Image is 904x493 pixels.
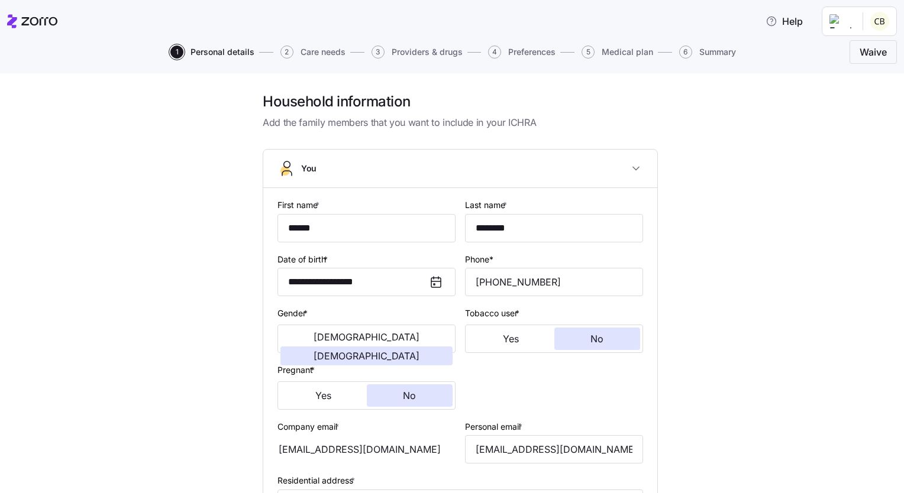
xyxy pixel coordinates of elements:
[301,48,346,56] span: Care needs
[263,92,658,111] h1: Household information
[679,46,736,59] button: 6Summary
[582,46,653,59] button: 5Medical plan
[465,199,509,212] label: Last name
[829,14,853,28] img: Employer logo
[850,40,897,64] button: Waive
[277,420,341,433] label: Company email
[280,46,346,59] button: 2Care needs
[602,48,653,56] span: Medical plan
[263,150,657,188] button: You
[590,334,603,343] span: No
[582,46,595,59] span: 5
[699,48,736,56] span: Summary
[315,391,331,400] span: Yes
[314,351,419,361] span: [DEMOGRAPHIC_DATA]
[263,115,658,130] span: Add the family members that you want to include in your ICHRA
[301,163,317,174] span: You
[277,199,322,212] label: First name
[766,14,803,28] span: Help
[314,332,419,342] span: [DEMOGRAPHIC_DATA]
[465,307,522,320] label: Tobacco user
[170,46,254,59] button: 1Personal details
[756,9,812,33] button: Help
[488,46,501,59] span: 4
[372,46,463,59] button: 3Providers & drugs
[280,46,293,59] span: 2
[870,12,889,31] img: 5ea00ba8d25a0a5b7e20945e714351b4
[679,46,692,59] span: 6
[465,420,525,433] label: Personal email
[392,48,463,56] span: Providers & drugs
[465,435,643,463] input: Email
[277,253,330,266] label: Date of birth
[168,46,254,59] a: 1Personal details
[170,46,183,59] span: 1
[277,307,310,320] label: Gender
[860,45,887,59] span: Waive
[191,48,254,56] span: Personal details
[277,364,317,377] label: Pregnant
[488,46,556,59] button: 4Preferences
[503,334,519,343] span: Yes
[277,474,357,487] label: Residential address
[372,46,385,59] span: 3
[508,48,556,56] span: Preferences
[465,253,493,266] label: Phone*
[465,268,643,296] input: Phone
[403,391,416,400] span: No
